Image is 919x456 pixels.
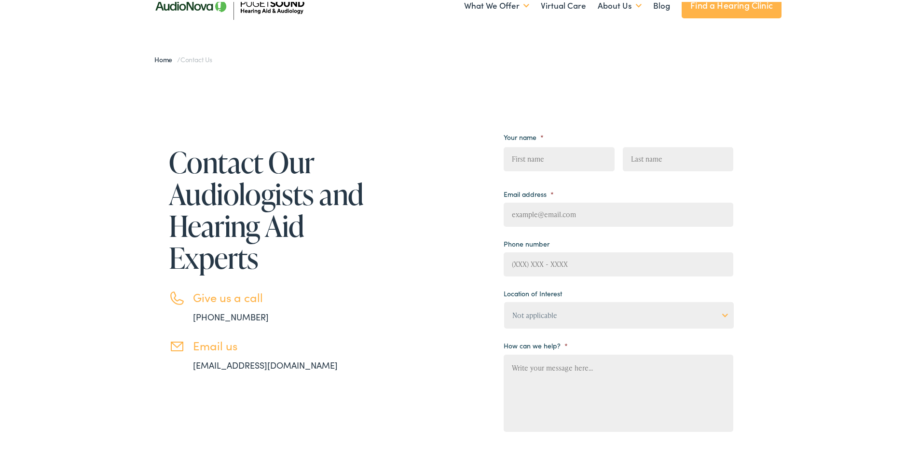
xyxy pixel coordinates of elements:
a: [EMAIL_ADDRESS][DOMAIN_NAME] [193,357,338,369]
input: example@email.com [504,201,733,225]
span: Contact Us [180,53,212,62]
label: Location of Interest [504,287,562,296]
a: [PHONE_NUMBER] [193,309,269,321]
h1: Contact Our Audiologists and Hearing Aid Experts [169,144,367,272]
input: (XXX) XXX - XXXX [504,250,733,275]
h3: Email us [193,337,367,351]
a: Home [154,53,177,62]
h3: Give us a call [193,289,367,303]
label: Phone number [504,237,549,246]
input: Last name [623,145,733,169]
span: / [154,53,212,62]
label: Your name [504,131,544,139]
label: How can we help? [504,339,568,348]
input: First name [504,145,614,169]
label: Email address [504,188,554,196]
